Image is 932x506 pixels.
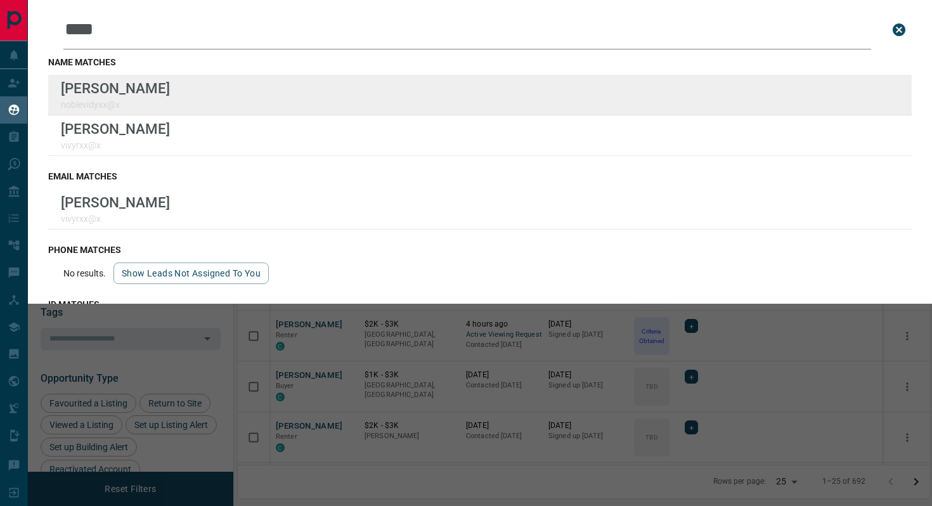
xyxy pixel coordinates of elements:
h3: phone matches [48,245,912,255]
p: noblevidyxx@x [61,100,170,110]
h3: name matches [48,57,912,67]
h3: email matches [48,171,912,181]
p: [PERSON_NAME] [61,80,170,96]
p: [PERSON_NAME] [61,194,170,211]
h3: id matches [48,299,912,309]
p: No results. [63,268,106,278]
p: vivyrxx@x [61,140,170,150]
button: show leads not assigned to you [113,263,269,284]
p: [PERSON_NAME] [61,120,170,137]
p: vivyrxx@x [61,214,170,224]
button: close search bar [886,17,912,42]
